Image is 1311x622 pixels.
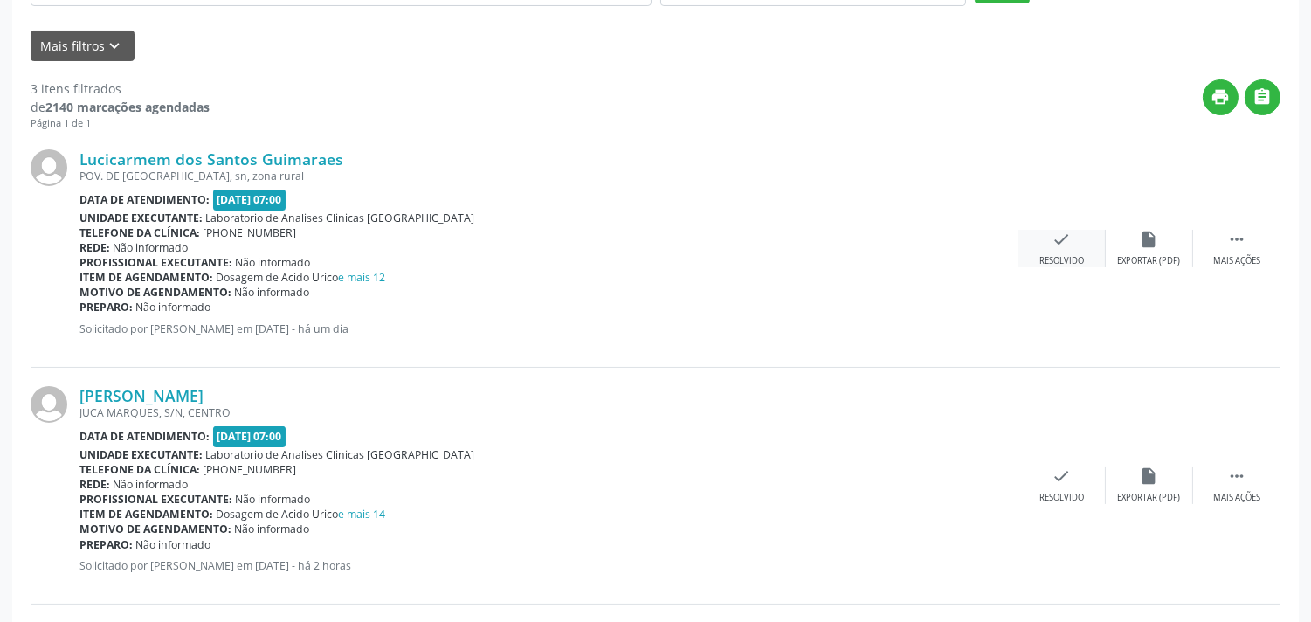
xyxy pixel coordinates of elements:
span: Não informado [235,285,310,300]
i:  [1227,466,1246,486]
b: Item de agendamento: [79,270,213,285]
span: Não informado [114,240,189,255]
b: Preparo: [79,300,133,314]
a: [PERSON_NAME] [79,386,204,405]
a: e mais 14 [339,507,386,522]
span: Laboratorio de Analises Clinicas [GEOGRAPHIC_DATA] [206,447,475,462]
i: insert_drive_file [1140,230,1159,249]
span: Não informado [236,492,311,507]
div: Exportar (PDF) [1118,492,1181,504]
i:  [1253,87,1273,107]
button:  [1245,79,1280,115]
i: check [1052,230,1072,249]
img: img [31,149,67,186]
div: Mais ações [1213,255,1260,267]
img: img [31,386,67,423]
b: Unidade executante: [79,447,203,462]
div: JUCA MARQUES, S/N, CENTRO [79,405,1018,420]
span: Não informado [235,522,310,536]
a: e mais 12 [339,270,386,285]
span: Não informado [236,255,311,270]
div: Mais ações [1213,492,1260,504]
span: [PHONE_NUMBER] [204,225,297,240]
div: POV. DE [GEOGRAPHIC_DATA], sn, zona rural [79,169,1018,183]
div: Exportar (PDF) [1118,255,1181,267]
b: Profissional executante: [79,492,232,507]
b: Motivo de agendamento: [79,285,231,300]
div: 3 itens filtrados [31,79,210,98]
b: Motivo de agendamento: [79,522,231,536]
div: Resolvido [1039,492,1084,504]
a: Lucicarmem dos Santos Guimaraes [79,149,343,169]
span: Não informado [136,537,211,552]
b: Data de atendimento: [79,429,210,444]
p: Solicitado por [PERSON_NAME] em [DATE] - há 2 horas [79,558,1018,573]
button: Mais filtroskeyboard_arrow_down [31,31,135,61]
i: insert_drive_file [1140,466,1159,486]
b: Profissional executante: [79,255,232,270]
div: Página 1 de 1 [31,116,210,131]
b: Telefone da clínica: [79,462,200,477]
b: Data de atendimento: [79,192,210,207]
b: Preparo: [79,537,133,552]
b: Rede: [79,240,110,255]
p: Solicitado por [PERSON_NAME] em [DATE] - há um dia [79,321,1018,336]
div: de [31,98,210,116]
i: print [1211,87,1231,107]
span: Dosagem de Acido Urico [217,270,386,285]
b: Item de agendamento: [79,507,213,522]
span: Não informado [114,477,189,492]
b: Unidade executante: [79,211,203,225]
strong: 2140 marcações agendadas [45,99,210,115]
b: Telefone da clínica: [79,225,200,240]
div: Resolvido [1039,255,1084,267]
b: Rede: [79,477,110,492]
span: Laboratorio de Analises Clinicas [GEOGRAPHIC_DATA] [206,211,475,225]
span: Dosagem de Acido Urico [217,507,386,522]
span: [PHONE_NUMBER] [204,462,297,477]
span: Não informado [136,300,211,314]
i:  [1227,230,1246,249]
span: [DATE] 07:00 [213,190,286,210]
span: [DATE] 07:00 [213,426,286,446]
i: keyboard_arrow_down [106,37,125,56]
i: check [1052,466,1072,486]
button: print [1203,79,1239,115]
